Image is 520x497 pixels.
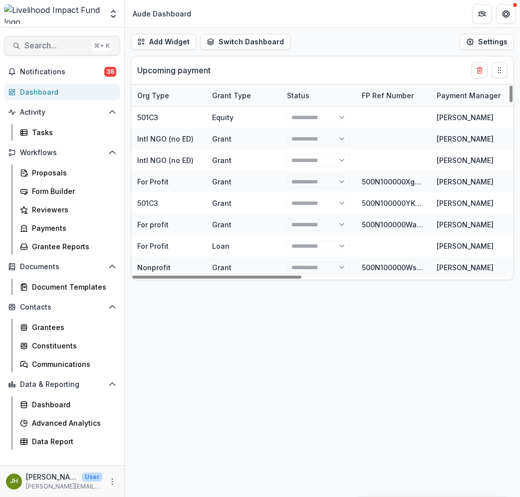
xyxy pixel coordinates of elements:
[472,4,492,24] button: Partners
[20,303,104,312] span: Contacts
[26,482,102,491] p: [PERSON_NAME][EMAIL_ADDRESS][DOMAIN_NAME]
[32,223,112,233] div: Payments
[472,62,488,78] button: Delete card
[129,6,195,21] nav: breadcrumb
[16,396,120,413] a: Dashboard
[362,176,425,187] div: 500N100000XgsFYIAZ
[16,124,120,141] a: Tasks
[437,198,494,208] div: [PERSON_NAME]
[137,198,158,208] div: 501C3
[362,262,425,273] div: 500N100000WsoocIAB
[16,183,120,199] a: Form Builder
[20,380,104,389] span: Data & Reporting
[356,85,431,106] div: FP Ref Number
[437,262,494,273] div: [PERSON_NAME]
[32,340,112,351] div: Constituents
[16,220,120,236] a: Payments
[16,319,120,335] a: Grantees
[206,85,281,106] div: Grant Type
[137,155,194,166] div: Intl NGO (no ED)
[16,415,120,431] a: Advanced Analytics
[4,36,120,56] button: Search...
[281,85,356,106] div: Status
[4,64,120,80] button: Notifications38
[206,90,257,101] div: Grant Type
[16,201,120,218] a: Reviewers
[212,241,230,251] div: Loan
[32,359,112,369] div: Communications
[212,262,232,273] div: Grant
[4,259,120,275] button: Open Documents
[4,104,120,120] button: Open Activity
[362,219,425,230] div: 500N100000WanXfIAJ
[32,322,112,332] div: Grantees
[32,167,112,178] div: Proposals
[92,40,112,51] div: ⌘ + K
[32,436,112,447] div: Data Report
[4,376,120,392] button: Open Data & Reporting
[200,34,290,50] button: Switch Dashboard
[20,149,104,157] span: Workflows
[16,279,120,295] a: Document Templates
[212,155,232,166] div: Grant
[356,90,420,101] div: FP Ref Number
[362,198,425,208] div: 500N100000YK6H2IAL
[212,219,232,230] div: Grant
[137,64,211,76] p: Upcoming payment
[106,4,120,24] button: Open entity switcher
[437,112,494,123] div: [PERSON_NAME]
[20,87,112,97] div: Dashboard
[131,85,206,106] div: Org type
[26,472,78,482] p: [PERSON_NAME]
[16,238,120,255] a: Grantee Reports
[4,4,102,24] img: Livelihood Impact Fund logo
[131,90,175,101] div: Org type
[32,399,112,410] div: Dashboard
[16,165,120,181] a: Proposals
[16,356,120,372] a: Communications
[460,34,514,50] button: Settings
[212,176,232,187] div: Grant
[212,198,232,208] div: Grant
[32,418,112,428] div: Advanced Analytics
[133,8,191,19] div: Aude Dashboard
[82,473,102,482] p: User
[106,476,118,488] button: More
[32,282,112,292] div: Document Templates
[212,112,234,123] div: Equity
[431,90,507,101] div: Payment Manager
[32,204,112,215] div: Reviewers
[4,145,120,161] button: Open Workflows
[20,108,104,117] span: Activity
[137,241,169,251] div: For Profit
[137,134,194,144] div: Intl NGO (no ED)
[32,186,112,196] div: Form Builder
[212,134,232,144] div: Grant
[4,299,120,315] button: Open Contacts
[137,112,158,123] div: 501C3
[32,127,112,138] div: Tasks
[437,134,494,144] div: [PERSON_NAME]
[20,68,104,76] span: Notifications
[10,478,18,485] div: Jeremy Hockenstein
[492,62,508,78] button: Drag
[496,4,516,24] button: Get Help
[437,241,494,251] div: [PERSON_NAME]
[20,263,104,271] span: Documents
[437,219,494,230] div: [PERSON_NAME]
[281,90,315,101] div: Status
[137,219,169,230] div: For profit
[24,41,88,50] span: Search...
[16,337,120,354] a: Constituents
[137,176,169,187] div: For Profit
[16,433,120,450] a: Data Report
[104,67,116,77] span: 38
[437,155,494,166] div: [PERSON_NAME]
[4,84,120,100] a: Dashboard
[131,34,196,50] button: Add Widget
[32,241,112,252] div: Grantee Reports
